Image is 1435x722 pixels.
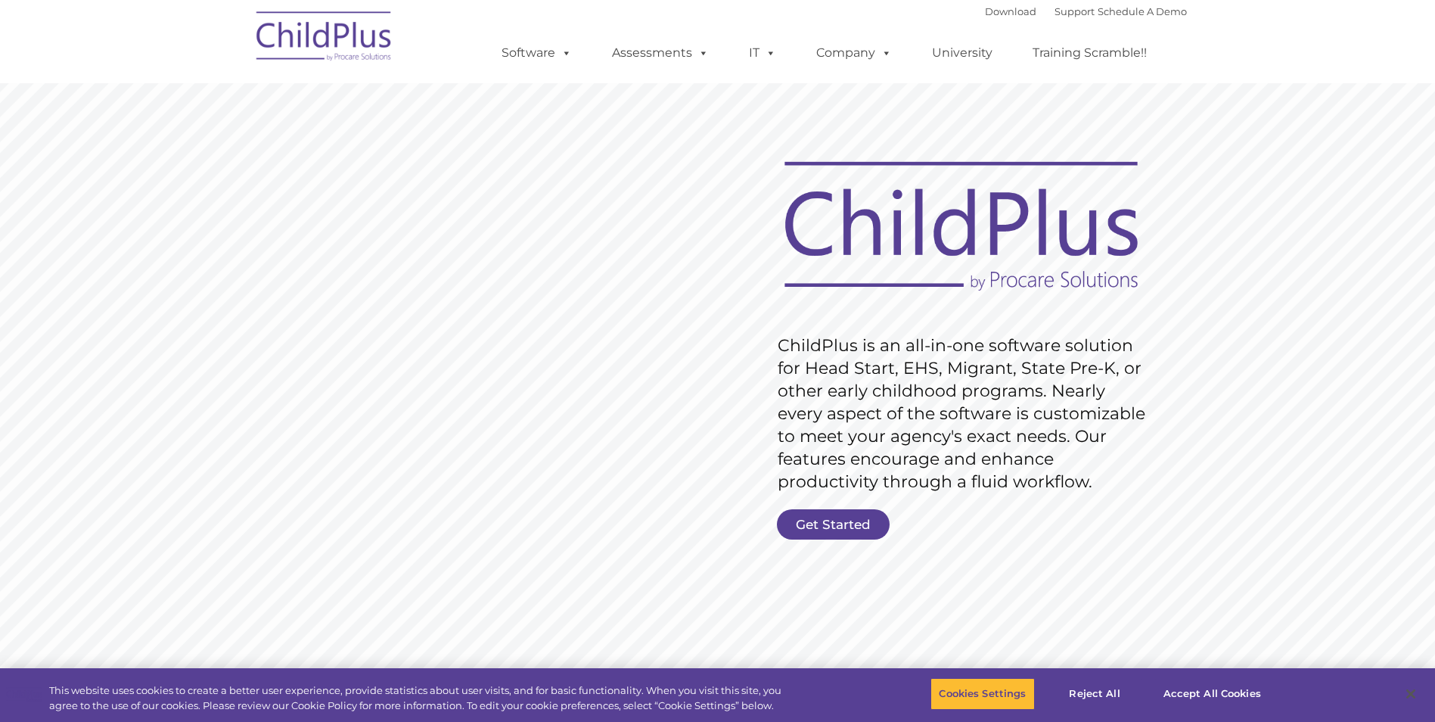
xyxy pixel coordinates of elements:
[597,38,724,68] a: Assessments
[486,38,587,68] a: Software
[985,5,1187,17] font: |
[734,38,791,68] a: IT
[1098,5,1187,17] a: Schedule A Demo
[49,683,789,713] div: This website uses cookies to create a better user experience, provide statistics about user visit...
[777,509,890,540] a: Get Started
[985,5,1036,17] a: Download
[1155,678,1269,710] button: Accept All Cookies
[930,678,1034,710] button: Cookies Settings
[1394,677,1427,711] button: Close
[1055,5,1095,17] a: Support
[249,1,400,76] img: ChildPlus by Procare Solutions
[778,335,1153,493] rs-layer: ChildPlus is an all-in-one software solution for Head Start, EHS, Migrant, State Pre-K, or other ...
[1017,38,1162,68] a: Training Scramble!!
[801,38,907,68] a: Company
[1048,678,1142,710] button: Reject All
[917,38,1008,68] a: University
